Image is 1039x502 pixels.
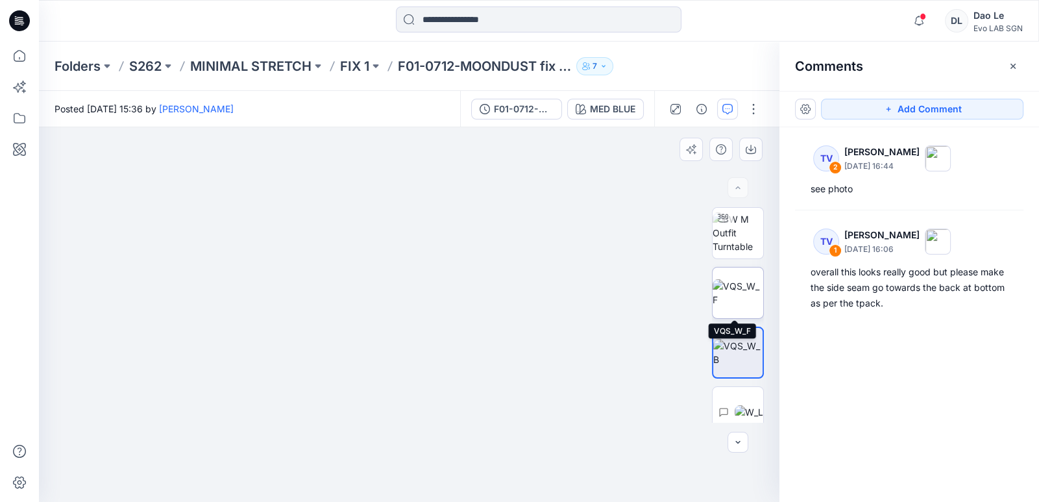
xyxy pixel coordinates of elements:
div: 1 [829,244,842,257]
img: VQS_W_B [713,339,763,366]
button: F01-0712-MOONDUST fix WB75 [471,99,562,119]
div: Dao Le [973,8,1023,23]
p: F01-0712-MOONDUST fix WB75 [398,57,571,75]
button: MED BLUE [567,99,644,119]
div: see photo [811,181,1008,197]
span: Posted [DATE] 15:36 by [55,102,234,116]
a: Folders [55,57,101,75]
p: [DATE] 16:44 [844,160,920,173]
div: DL [945,9,968,32]
p: [PERSON_NAME] [844,227,920,243]
a: FIX 1 [340,57,369,75]
p: [PERSON_NAME] [844,144,920,160]
div: F01-0712-MOONDUST fix WB75 [494,102,554,116]
p: 7 [593,59,597,73]
div: TV [813,229,839,255]
div: TV [813,145,839,171]
button: Details [691,99,712,119]
img: VQS_W_F [713,279,763,307]
p: [DATE] 16:06 [844,243,920,256]
button: Add Comment [821,99,1023,119]
a: S262 [129,57,162,75]
a: MINIMAL STRETCH [190,57,312,75]
div: overall this looks really good but please make the side seam go towards the back at bottom as per... [811,264,1008,311]
a: [PERSON_NAME] [159,103,234,114]
div: 2 [829,161,842,174]
button: 7 [576,57,613,75]
h2: Comments [795,58,863,74]
img: BW M Outfit Turntable [713,212,763,253]
img: W_L [735,405,763,419]
div: MED BLUE [590,102,635,116]
div: Evo LAB SGN [973,23,1023,33]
